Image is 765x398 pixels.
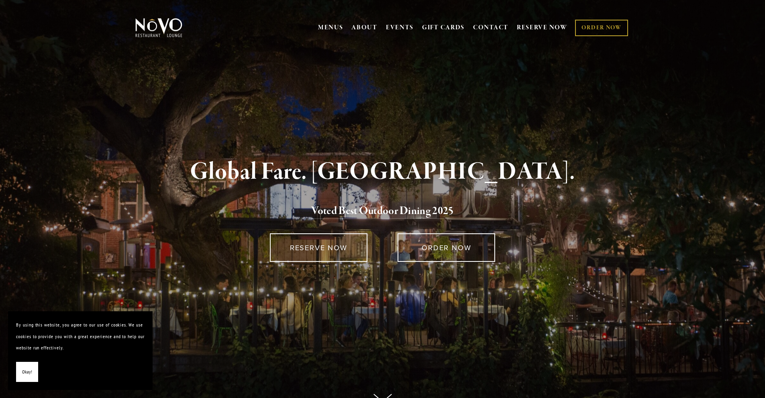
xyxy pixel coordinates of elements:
[270,233,367,262] a: RESERVE NOW
[351,24,377,32] a: ABOUT
[473,20,508,35] a: CONTACT
[318,24,343,32] a: MENUS
[575,20,628,36] a: ORDER NOW
[22,366,32,378] span: Okay!
[190,157,575,187] strong: Global Fare. [GEOGRAPHIC_DATA].
[134,18,184,38] img: Novo Restaurant &amp; Lounge
[149,203,617,220] h2: 5
[422,20,465,35] a: GIFT CARDS
[517,20,567,35] a: RESERVE NOW
[386,24,414,32] a: EVENTS
[8,311,153,390] section: Cookie banner
[16,319,145,354] p: By using this website, you agree to our use of cookies. We use cookies to provide you with a grea...
[16,362,38,382] button: Okay!
[311,204,448,219] a: Voted Best Outdoor Dining 202
[398,233,495,262] a: ORDER NOW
